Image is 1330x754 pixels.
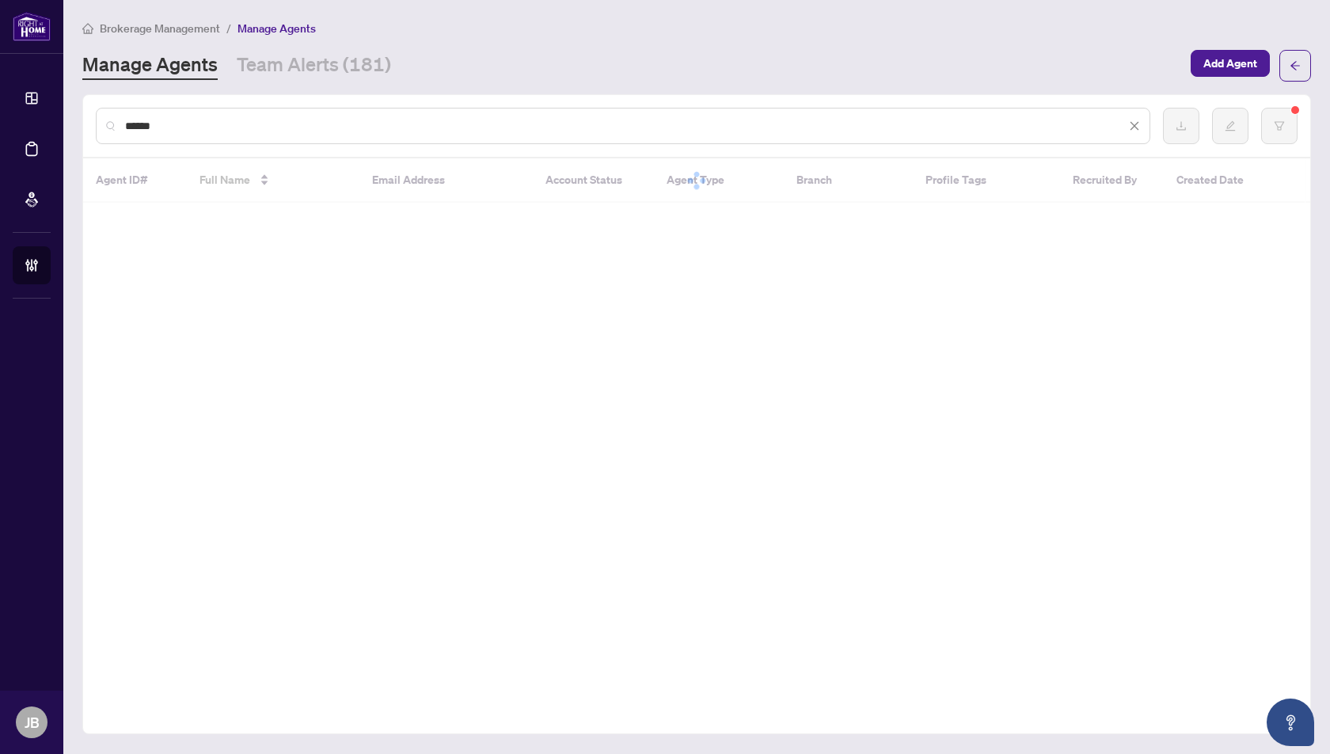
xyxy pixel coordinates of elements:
[1290,60,1301,71] span: arrow-left
[237,21,316,36] span: Manage Agents
[1203,51,1257,76] span: Add Agent
[1129,120,1140,131] span: close
[226,19,231,37] li: /
[1163,108,1199,144] button: download
[82,23,93,34] span: home
[1261,108,1298,144] button: filter
[1191,50,1270,77] button: Add Agent
[1267,699,1314,746] button: Open asap
[237,51,391,80] a: Team Alerts (181)
[1212,108,1248,144] button: edit
[82,51,218,80] a: Manage Agents
[13,12,51,41] img: logo
[100,21,220,36] span: Brokerage Management
[25,711,40,733] span: JB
